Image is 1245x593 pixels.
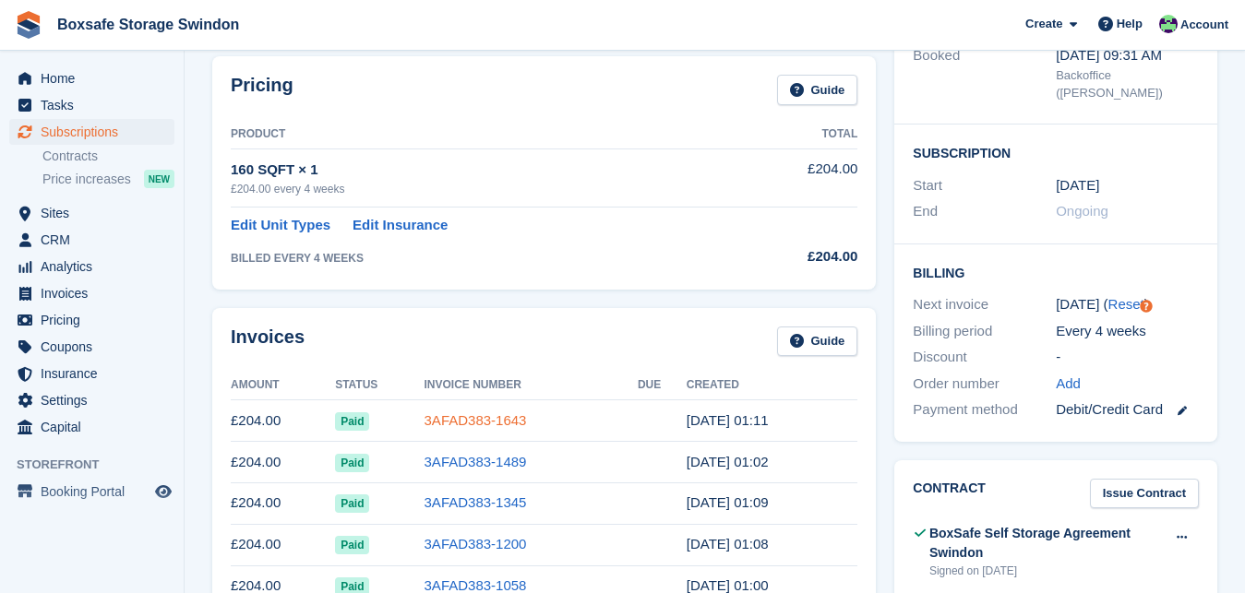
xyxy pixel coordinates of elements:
[913,479,986,509] h2: Contract
[231,160,740,181] div: 160 SQFT × 1
[9,254,174,279] a: menu
[41,414,151,440] span: Capital
[231,250,740,267] div: BILLED EVERY 4 WEEKS
[9,479,174,504] a: menu
[231,215,330,236] a: Edit Unit Types
[41,92,151,118] span: Tasks
[335,412,369,431] span: Paid
[913,45,1056,102] div: Booked
[231,400,335,442] td: £204.00
[687,412,769,428] time: 2025-08-05 00:11:22 UTC
[231,326,305,357] h2: Invoices
[9,334,174,360] a: menu
[913,263,1199,281] h2: Billing
[425,371,638,400] th: Invoice Number
[231,524,335,565] td: £204.00
[913,347,1056,368] div: Discount
[425,412,527,428] a: 3AFAD383-1643
[777,75,858,105] a: Guide
[740,120,857,149] th: Total
[50,9,246,40] a: Boxsafe Storage Swindon
[1056,45,1199,66] div: [DATE] 09:31 AM
[1056,321,1199,342] div: Every 4 weeks
[41,119,151,145] span: Subscriptions
[9,119,174,145] a: menu
[335,371,424,400] th: Status
[425,454,527,469] a: 3AFAD383-1489
[9,387,174,413] a: menu
[231,120,740,149] th: Product
[1056,66,1199,102] div: Backoffice ([PERSON_NAME])
[231,181,740,197] div: £204.00 every 4 weeks
[9,65,174,91] a: menu
[777,326,858,357] a: Guide
[1180,16,1228,34] span: Account
[41,200,151,226] span: Sites
[41,307,151,333] span: Pricing
[335,494,369,513] span: Paid
[41,65,151,91] span: Home
[152,480,174,503] a: Preview store
[9,414,174,440] a: menu
[9,200,174,226] a: menu
[42,169,174,189] a: Price increases NEW
[15,11,42,39] img: stora-icon-8386f47178a22dfd0bd8f6a31ec36ba5ce8667c1dd55bd0f319d3a0aa187defe.svg
[1056,175,1099,196] time: 2025-04-15 00:00:00 UTC
[1056,203,1108,219] span: Ongoing
[353,215,448,236] a: Edit Insurance
[638,371,687,400] th: Due
[913,294,1056,315] div: Next invoice
[231,482,335,524] td: £204.00
[41,254,151,279] span: Analytics
[9,92,174,118] a: menu
[9,307,174,333] a: menu
[41,280,151,306] span: Invoices
[929,563,1165,579] div: Signed on [DATE]
[42,171,131,188] span: Price increases
[929,524,1165,563] div: BoxSafe Self Storage Agreement Swindon
[17,456,184,474] span: Storefront
[740,148,857,207] td: £204.00
[41,479,151,504] span: Booking Portal
[1056,399,1199,421] div: Debit/Credit Card
[41,334,151,360] span: Coupons
[913,175,1056,196] div: Start
[425,536,527,551] a: 3AFAD383-1200
[41,227,151,253] span: CRM
[335,536,369,554] span: Paid
[9,227,174,253] a: menu
[1090,479,1199,509] a: Issue Contract
[687,536,769,551] time: 2025-05-13 00:08:54 UTC
[144,170,174,188] div: NEW
[687,494,769,510] time: 2025-06-10 00:09:47 UTC
[1117,15,1143,33] span: Help
[687,454,769,469] time: 2025-07-08 00:02:59 UTC
[231,371,335,400] th: Amount
[913,374,1056,395] div: Order number
[913,399,1056,421] div: Payment method
[41,361,151,386] span: Insurance
[42,148,174,165] a: Contracts
[913,201,1056,222] div: End
[9,361,174,386] a: menu
[687,371,858,400] th: Created
[9,280,174,306] a: menu
[425,494,527,510] a: 3AFAD383-1345
[41,387,151,413] span: Settings
[687,577,769,593] time: 2025-04-15 00:00:23 UTC
[1056,294,1199,315] div: [DATE] ( )
[231,75,293,105] h2: Pricing
[913,321,1056,342] div: Billing period
[1138,298,1155,314] div: Tooltip anchor
[913,143,1199,161] h2: Subscription
[740,246,857,267] div: £204.00
[1056,374,1081,395] a: Add
[1108,296,1144,312] a: Reset
[231,442,335,483] td: £204.00
[335,454,369,472] span: Paid
[1159,15,1178,33] img: Kim Virabi
[1056,347,1199,368] div: -
[425,577,527,593] a: 3AFAD383-1058
[1025,15,1062,33] span: Create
